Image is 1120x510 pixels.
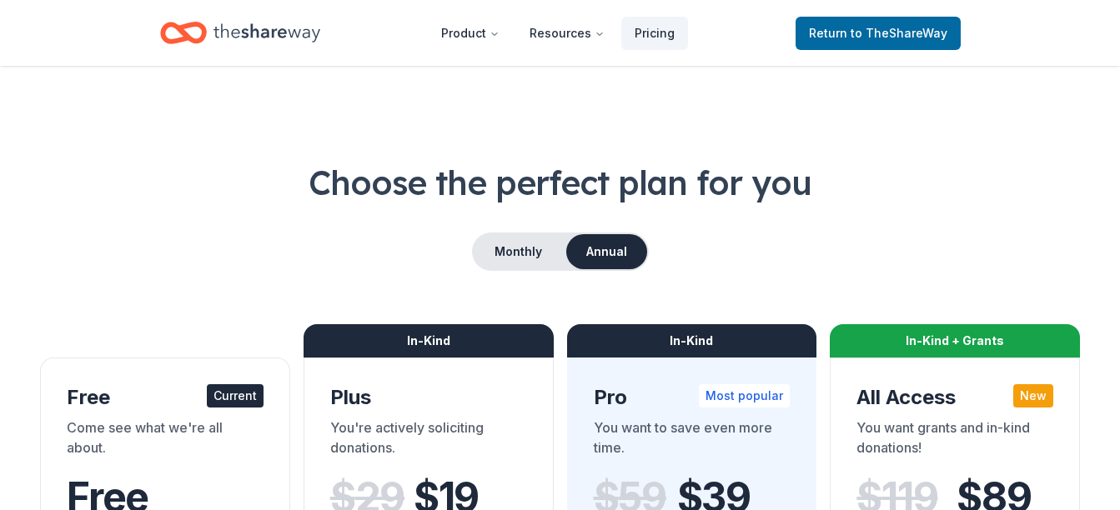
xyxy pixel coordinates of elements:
[796,17,961,50] a: Returnto TheShareWay
[207,384,264,407] div: Current
[1013,384,1053,407] div: New
[160,13,320,52] a: Home
[856,417,1053,464] div: You want grants and in-kind donations!
[594,384,791,411] div: Pro
[67,417,264,464] div: Come see what we're all about.
[809,23,947,43] span: Return
[40,159,1080,206] h1: Choose the perfect plan for you
[566,234,647,269] button: Annual
[67,384,264,411] div: Free
[830,324,1080,357] div: In-Kind + Grants
[699,384,790,407] div: Most popular
[330,384,527,411] div: Plus
[516,17,618,50] button: Resources
[428,17,513,50] button: Product
[567,324,817,357] div: In-Kind
[621,17,688,50] a: Pricing
[428,13,688,52] nav: Main
[474,234,563,269] button: Monthly
[594,417,791,464] div: You want to save even more time.
[851,26,947,40] span: to TheShareWay
[304,324,554,357] div: In-Kind
[330,417,527,464] div: You're actively soliciting donations.
[856,384,1053,411] div: All Access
